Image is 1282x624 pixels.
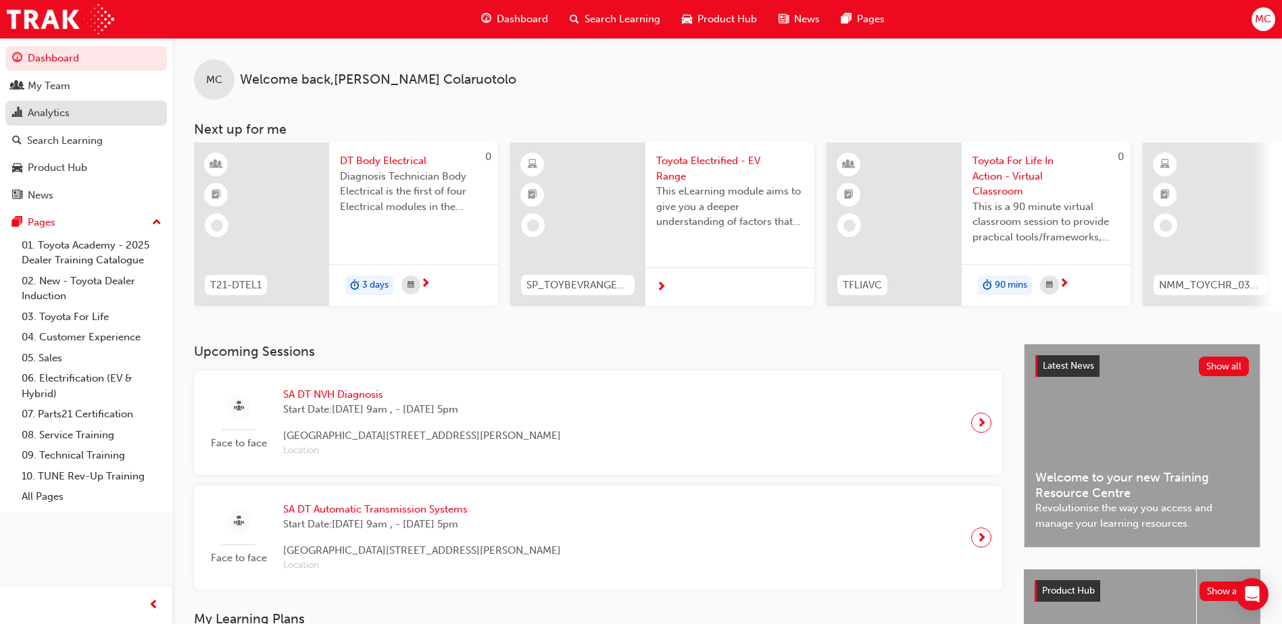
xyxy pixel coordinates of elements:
a: 04. Customer Experience [16,327,167,348]
a: guage-iconDashboard [470,5,559,33]
span: SA DT Automatic Transmission Systems [283,502,561,517]
span: pages-icon [841,11,852,28]
a: 08. Service Training [16,425,167,446]
span: NMM_TOYCHR_032024_MODULE_1 [1159,278,1262,293]
span: booktick-icon [212,186,221,204]
a: Analytics [5,101,167,126]
span: learningResourceType_INSTRUCTOR_LED-icon [844,156,854,174]
a: 02. New - Toyota Dealer Induction [16,271,167,307]
a: Search Learning [5,128,167,153]
span: learningRecordVerb_NONE-icon [1160,219,1172,232]
span: News [794,11,820,27]
span: 0 [485,151,491,163]
span: guage-icon [481,11,491,28]
div: Pages [28,215,55,230]
span: search-icon [12,135,22,147]
span: news-icon [779,11,789,28]
span: learningResourceType_ELEARNING-icon [528,156,537,174]
a: All Pages [16,486,167,507]
span: search-icon [570,11,579,28]
span: booktick-icon [528,186,537,204]
a: Product Hub [5,155,167,180]
div: News [28,188,53,203]
span: MC [206,72,222,88]
button: MC [1252,7,1275,31]
span: people-icon [12,80,22,93]
span: 0 [1118,151,1124,163]
span: news-icon [12,190,22,202]
a: My Team [5,74,167,99]
span: [GEOGRAPHIC_DATA][STREET_ADDRESS][PERSON_NAME] [283,428,561,444]
span: Welcome to your new Training Resource Centre [1035,470,1249,500]
span: Pages [857,11,885,27]
div: Analytics [28,105,70,121]
button: Pages [5,210,167,235]
a: 01. Toyota Academy - 2025 Dealer Training Catalogue [16,235,167,271]
span: T21-DTEL1 [210,278,262,293]
span: MC [1255,11,1271,27]
button: Show all [1199,357,1250,376]
span: Face to face [205,550,272,566]
span: Toyota Electrified - EV Range [656,153,804,184]
span: SA DT NVH Diagnosis [283,387,561,402]
span: Search Learning [585,11,660,27]
span: learningResourceType_INSTRUCTOR_LED-icon [212,156,221,174]
span: Product Hub [1042,585,1095,596]
a: news-iconNews [768,5,831,33]
a: 09. Technical Training [16,445,167,466]
a: pages-iconPages [831,5,895,33]
button: Show all [1200,581,1250,601]
span: pages-icon [12,217,22,229]
a: News [5,183,167,208]
span: Revolutionise the way you access and manage your learning resources. [1035,500,1249,531]
span: next-icon [420,278,430,290]
a: Face to faceSA DT Automatic Transmission SystemsStart Date:[DATE] 9am , - [DATE] 5pm[GEOGRAPHIC_D... [205,496,991,579]
a: 10. TUNE Rev-Up Training [16,466,167,487]
a: Latest NewsShow all [1035,355,1249,377]
div: Product Hub [28,160,87,176]
a: 05. Sales [16,348,167,369]
a: 0TFLIAVCToyota For Life In Action - Virtual ClassroomThis is a 90 minute virtual classroom sessio... [827,142,1131,306]
span: learningRecordVerb_NONE-icon [843,219,856,232]
span: Start Date: [DATE] 9am , - [DATE] 5pm [283,517,561,532]
span: Face to face [205,436,272,451]
span: next-icon [1059,278,1069,290]
span: duration-icon [983,277,992,294]
a: 07. Parts21 Certification [16,404,167,425]
a: Latest NewsShow allWelcome to your new Training Resource CentreRevolutionise the way you access a... [1024,344,1260,548]
span: calendar-icon [1046,277,1053,294]
span: Location [283,558,561,573]
div: My Team [28,78,70,94]
a: 06. Electrification (EV & Hybrid) [16,368,167,404]
span: Start Date: [DATE] 9am , - [DATE] 5pm [283,402,561,417]
h3: Next up for me [172,122,1282,137]
span: Diagnosis Technician Body Electrical is the first of four Electrical modules in the Diagnosis Tec... [340,169,487,215]
span: calendar-icon [408,277,414,294]
span: sessionType_FACE_TO_FACE-icon [234,513,244,530]
button: DashboardMy TeamAnalyticsSearch LearningProduct HubNews [5,43,167,210]
span: next-icon [656,282,666,294]
a: SP_TOYBEVRANGE_ELToyota Electrified - EV RangeThis eLearning module aims to give you a deeper und... [510,142,814,306]
span: sessionType_FACE_TO_FACE-icon [234,398,244,415]
a: car-iconProduct Hub [671,5,768,33]
span: TFLIAVC [843,278,882,293]
span: chart-icon [12,107,22,120]
span: Location [283,443,561,459]
a: search-iconSearch Learning [559,5,671,33]
span: learningRecordVerb_NONE-icon [527,219,539,232]
span: Latest News [1043,360,1094,371]
a: Trak [7,4,114,34]
a: 03. Toyota For Life [16,307,167,328]
span: Dashboard [497,11,548,27]
span: prev-icon [149,597,159,614]
span: next-icon [977,413,987,432]
span: Product Hub [697,11,757,27]
span: DT Body Electrical [340,153,487,169]
span: [GEOGRAPHIC_DATA][STREET_ADDRESS][PERSON_NAME] [283,543,561,558]
span: This is a 90 minute virtual classroom session to provide practical tools/frameworks, behaviours a... [972,199,1120,245]
span: duration-icon [350,277,360,294]
span: up-icon [152,214,162,232]
a: Product HubShow all [1035,580,1250,602]
span: car-icon [12,162,22,174]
